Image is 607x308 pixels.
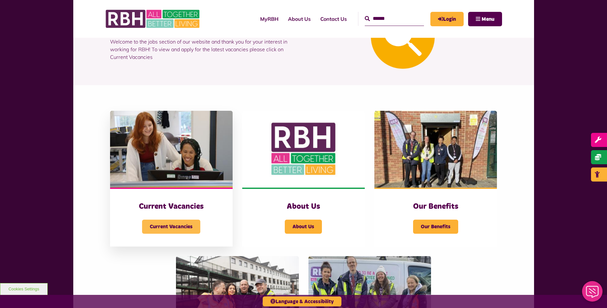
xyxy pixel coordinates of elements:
[468,12,502,26] button: Navigation
[315,10,352,28] a: Contact Us
[578,279,607,308] iframe: Netcall Web Assistant for live chat
[110,28,299,70] p: Welcome to the jobs section of our website and thank you for your interest in working for RBH! To...
[242,111,365,247] a: About Us About Us
[430,12,464,26] a: MyRBH
[413,220,458,234] span: Our Benefits
[105,6,201,31] img: RBH
[387,202,484,212] h3: Our Benefits
[255,10,283,28] a: MyRBH
[110,111,233,247] a: Current Vacancies Current Vacancies
[255,202,352,212] h3: About Us
[242,111,365,188] img: RBH Logo Social Media 480X360 (1)
[123,202,220,212] h3: Current Vacancies
[482,17,494,22] span: Menu
[283,10,315,28] a: About Us
[374,111,497,188] img: Dropinfreehold2
[110,111,233,188] img: IMG 1470
[285,220,322,234] span: About Us
[374,111,497,247] a: Our Benefits Our Benefits
[263,296,341,306] button: Language & Accessibility
[142,220,200,234] span: Current Vacancies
